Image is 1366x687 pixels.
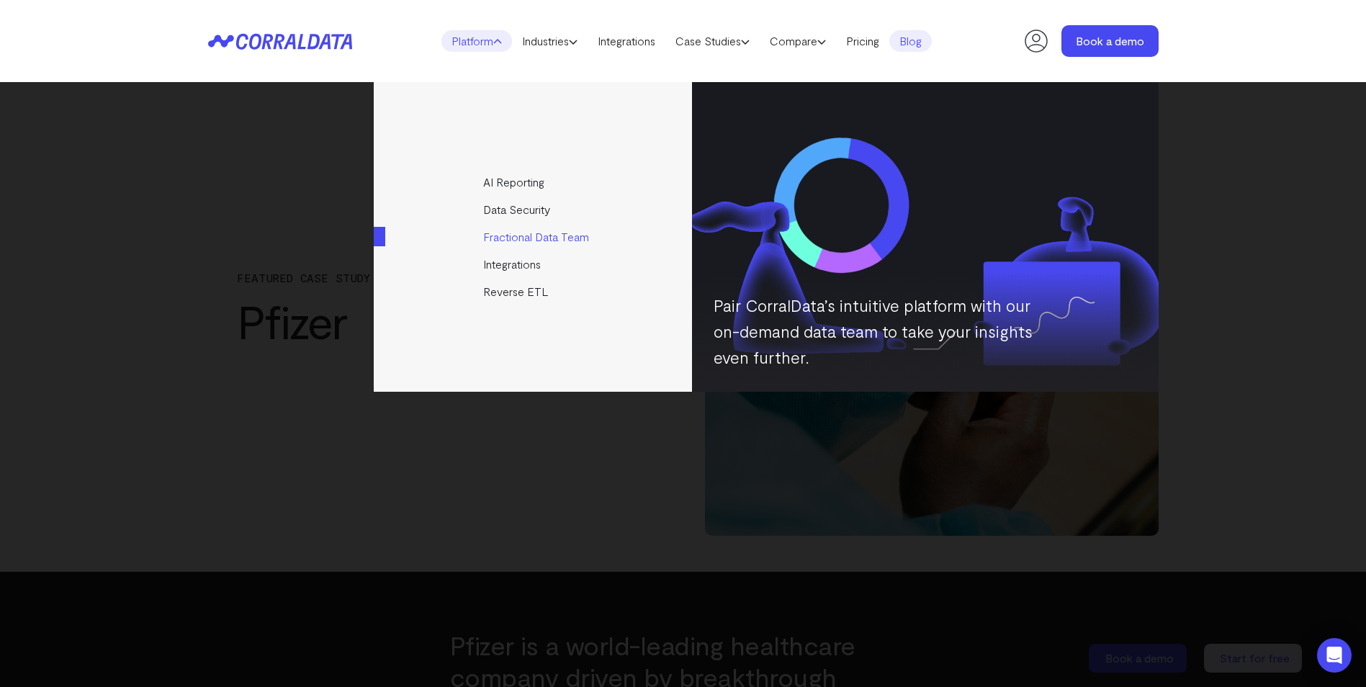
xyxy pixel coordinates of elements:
a: Fractional Data Team [374,223,694,251]
a: Book a demo [1061,25,1159,57]
a: Case Studies [665,30,760,52]
a: Reverse ETL [374,278,694,305]
a: Pricing [836,30,889,52]
a: Integrations [374,251,694,278]
div: Open Intercom Messenger [1317,638,1352,673]
a: Compare [760,30,836,52]
a: Blog [889,30,932,52]
a: Platform [441,30,512,52]
p: Pair CorralData’s intuitive platform with our on-demand data team to take your insights even furt... [714,292,1038,370]
a: Data Security [374,196,694,223]
a: AI Reporting [374,169,694,196]
a: Industries [512,30,588,52]
a: Integrations [588,30,665,52]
